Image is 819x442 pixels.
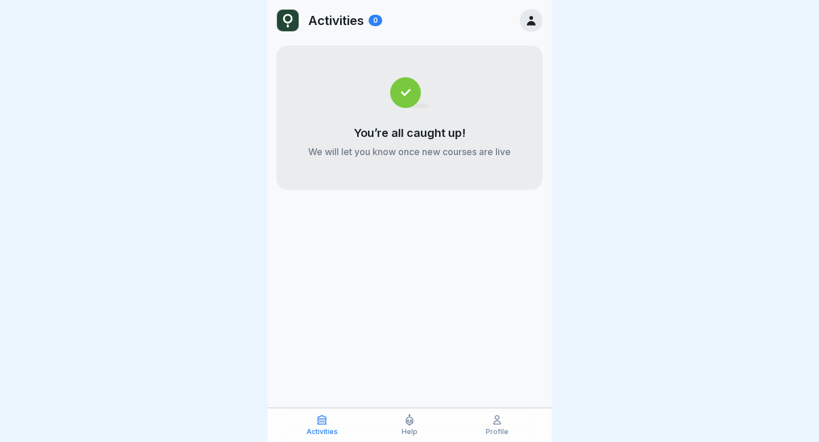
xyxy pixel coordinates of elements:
p: Help [402,428,417,436]
p: Activities [307,428,338,436]
p: You’re all caught up! [354,126,466,140]
p: Activities [308,13,364,28]
div: 0 [369,15,382,26]
img: w8ckb49isjqmp9e19xztpdfx.png [277,10,299,31]
p: Profile [486,428,508,436]
img: completed.svg [390,77,429,108]
p: We will let you know once new courses are live [308,145,511,158]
